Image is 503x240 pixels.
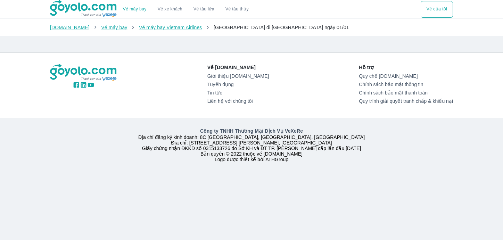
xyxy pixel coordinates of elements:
a: Vé xe khách [158,7,182,12]
a: Tuyển dụng [207,82,269,87]
a: Vé máy bay [101,25,127,30]
a: Quy chế [DOMAIN_NAME] [359,73,453,79]
p: Hỗ trợ [359,64,453,71]
div: choose transportation mode [421,1,453,18]
nav: breadcrumb [50,24,453,31]
a: Vé tàu lửa [188,1,220,18]
a: Chính sách bảo mật thanh toán [359,90,453,96]
a: Giới thiệu [DOMAIN_NAME] [207,73,269,79]
a: Liên hệ với chúng tôi [207,98,269,104]
div: choose transportation mode [117,1,254,18]
button: Vé của tôi [421,1,453,18]
p: Công ty TNHH Thương Mại Dịch Vụ VeXeRe [51,127,452,134]
a: Vé máy bay [123,7,147,12]
span: [GEOGRAPHIC_DATA] đi [GEOGRAPHIC_DATA] ngày 01/01 [214,25,349,30]
a: Chính sách bảo mật thông tin [359,82,453,87]
button: Vé tàu thủy [220,1,254,18]
img: logo [50,64,117,81]
a: Quy trình giải quyết tranh chấp & khiếu nại [359,98,453,104]
a: [DOMAIN_NAME] [50,25,90,30]
p: Về [DOMAIN_NAME] [207,64,269,71]
a: Vé máy bay Vietnam Airlines [139,25,202,30]
div: Địa chỉ đăng ký kinh doanh: 8C [GEOGRAPHIC_DATA], [GEOGRAPHIC_DATA], [GEOGRAPHIC_DATA] Địa chỉ: [... [46,127,457,162]
a: Tin tức [207,90,269,96]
